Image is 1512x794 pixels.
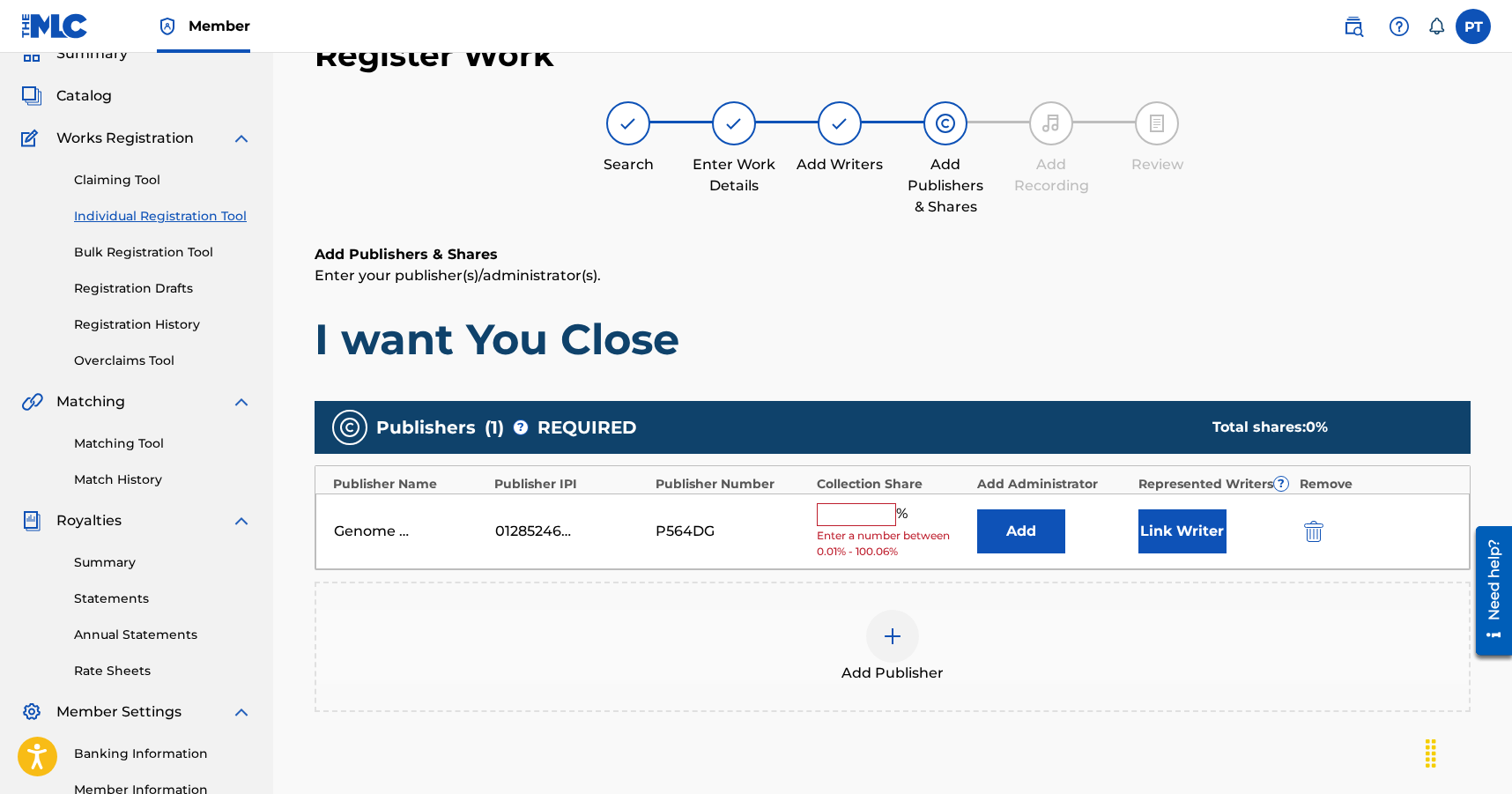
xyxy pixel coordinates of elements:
div: Total shares: [1212,417,1435,438]
a: Statements [74,590,252,608]
span: ? [514,420,528,434]
span: Royalties [56,510,122,531]
div: Represented Writers [1138,475,1291,493]
span: ? [1274,477,1288,491]
span: ( 1 ) [485,414,504,441]
p: Enter your publisher(s)/administrator(s). [315,265,1471,286]
h6: Add Publishers & Shares [315,244,1471,265]
div: Notifications [1427,18,1445,35]
a: SummarySummary [21,43,128,64]
img: publishers [339,417,360,438]
span: Enter a number between 0.01% - 100.06% [817,528,969,560]
h1: I want You Close [315,313,1471,366]
a: Public Search [1336,9,1371,44]
img: add [882,626,903,647]
a: Claiming Tool [74,171,252,189]
img: step indicator icon for Search [618,113,639,134]
a: CatalogCatalog [21,85,112,107]
img: expand [231,391,252,412]
img: Summary [21,43,42,64]
a: Registration Drafts [74,279,252,298]
img: step indicator icon for Add Publishers & Shares [935,113,956,134]
div: Review [1113,154,1201,175]
div: Enter Work Details [690,154,778,197]
div: Publisher Name [333,475,485,493]
span: Works Registration [56,128,194,149]
img: Member Settings [21,701,42,723]
span: Member Settings [56,701,182,723]
a: Registration History [74,315,252,334]
img: step indicator icon for Enter Work Details [723,113,745,134]
button: Link Writer [1138,509,1227,553]
span: Catalog [56,85,112,107]
h2: Register Work [315,35,554,75]
a: Bulk Registration Tool [74,243,252,262]
div: Search [584,154,672,175]
a: Matching Tool [74,434,252,453]
img: help [1389,16,1410,37]
a: Banking Information [74,745,252,763]
img: MLC Logo [21,13,89,39]
span: Matching [56,391,125,412]
img: expand [231,128,252,149]
div: Add Publishers & Shares [901,154,989,218]
img: Catalog [21,85,42,107]
button: Add [977,509,1065,553]
span: % [896,503,912,526]
div: Help [1382,9,1417,44]
div: User Menu [1456,9,1491,44]
img: Royalties [21,510,42,531]
div: Add Administrator [977,475,1130,493]
img: step indicator icon for Add Recording [1041,113,1062,134]
img: Top Rightsholder [157,16,178,37]
div: Publisher Number [656,475,808,493]
div: Drag [1417,727,1445,780]
img: Matching [21,391,43,412]
img: search [1343,16,1364,37]
img: step indicator icon for Add Writers [829,113,850,134]
a: Overclaims Tool [74,352,252,370]
a: Annual Statements [74,626,252,644]
img: expand [231,510,252,531]
div: Publisher IPI [494,475,647,493]
div: Remove [1300,475,1452,493]
a: Rate Sheets [74,662,252,680]
a: Summary [74,553,252,572]
span: Publishers [376,414,476,441]
span: Member [189,16,250,36]
a: Individual Registration Tool [74,207,252,226]
div: Collection Share [817,475,969,493]
span: Summary [56,43,128,64]
iframe: Chat Widget [1424,709,1512,794]
iframe: Resource Center [1463,517,1512,664]
img: expand [231,701,252,723]
span: Add Publisher [841,663,944,684]
img: Works Registration [21,128,44,149]
img: step indicator icon for Review [1146,113,1167,134]
img: 12a2ab48e56ec057fbd8.svg [1304,521,1323,542]
div: Add Recording [1007,154,1095,197]
a: Match History [74,471,252,489]
span: REQUIRED [537,414,637,441]
span: 0 % [1306,419,1328,435]
div: Add Writers [796,154,884,175]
